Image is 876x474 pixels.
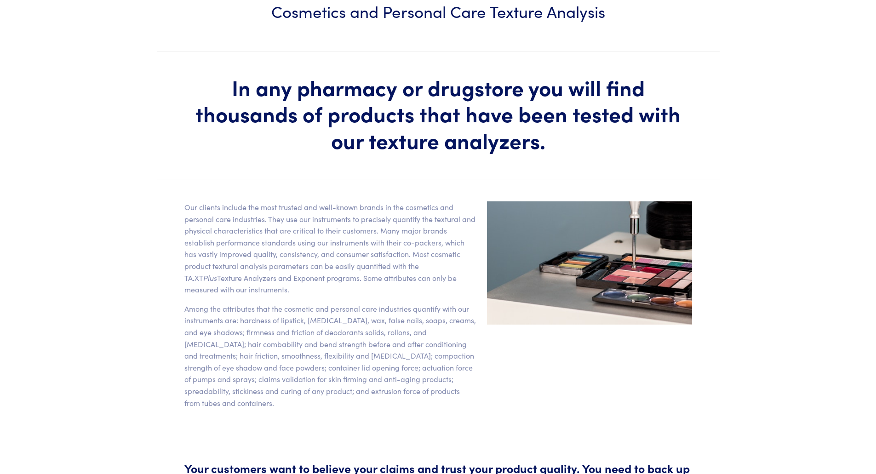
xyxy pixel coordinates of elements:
[184,201,476,296] p: Our clients include the most trusted and well-known brands in the cosmetics and personal care ind...
[184,303,476,409] p: Among the attributes that the cosmetic and personal care industries quantify with our instruments...
[487,201,692,325] img: marquee-cosmetics-v1.4.jpg
[184,74,692,154] h1: In any pharmacy or drugstore you will find thousands of products that have been tested with our t...
[203,273,217,283] span: Plus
